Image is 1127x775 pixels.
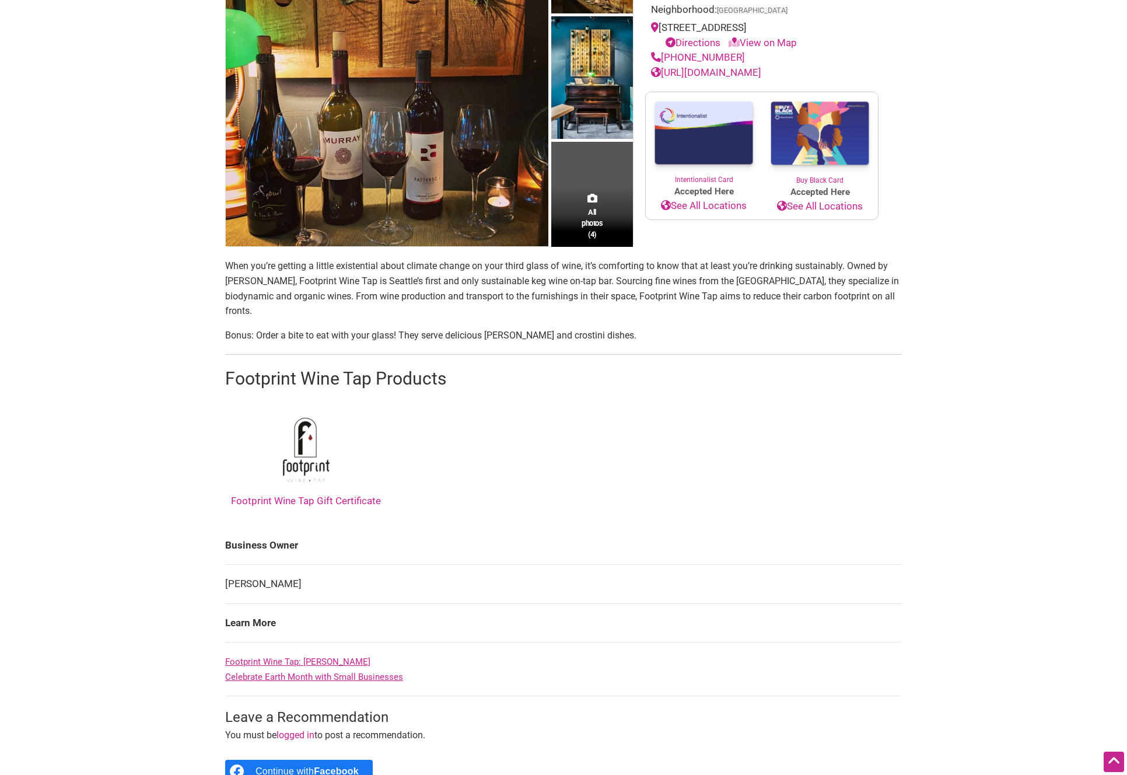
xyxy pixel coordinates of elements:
a: [PHONE_NUMBER] [651,51,745,63]
img: Intentionalist Card [646,92,762,174]
a: Intentionalist Card [646,92,762,185]
a: See All Locations [646,198,762,214]
div: Scroll Back to Top [1104,752,1124,772]
span: Accepted Here [762,186,878,199]
div: [STREET_ADDRESS] [651,20,873,50]
div: Neighborhood: [651,2,873,20]
a: Buy Black Card [762,92,878,186]
p: Bonus: Order a bite to eat with your glass! They serve delicious [PERSON_NAME] and crostini dishes. [225,328,902,343]
td: Business Owner [225,526,902,565]
p: You must be to post a recommendation. [225,728,902,743]
a: [URL][DOMAIN_NAME] [651,67,761,78]
p: When you’re getting a little existential about climate change on your third glass of wine, it’s c... [225,259,902,318]
a: Celebrate Earth Month with Small Businesses [225,672,403,682]
a: View on Map [729,37,797,48]
h2: Footprint Wine Tap Products [225,366,902,391]
td: [PERSON_NAME] [225,565,902,604]
a: logged in [276,729,314,741]
a: Directions [666,37,720,48]
span: All photos (4) [582,207,603,240]
img: Buy Black Card [762,92,878,175]
a: Footprint Wine Tap Gift Certificate [231,406,381,507]
a: See All Locations [762,199,878,214]
span: Accepted Here [646,185,762,198]
td: Learn More [225,603,902,643]
h3: Leave a Recommendation [225,708,902,728]
a: Footprint Wine Tap: [PERSON_NAME] [225,657,370,667]
span: [GEOGRAPHIC_DATA] [717,7,787,15]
